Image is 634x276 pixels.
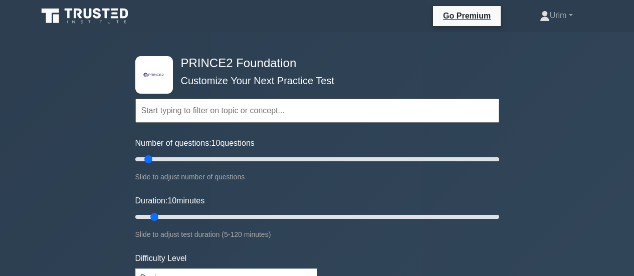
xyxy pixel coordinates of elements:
[135,99,499,123] input: Start typing to filter on topic or concept...
[212,139,221,147] span: 10
[135,195,205,207] label: Duration: minutes
[135,228,499,240] div: Slide to adjust test duration (5-120 minutes)
[437,10,497,22] a: Go Premium
[135,137,255,149] label: Number of questions: questions
[135,252,187,264] label: Difficulty Level
[177,56,450,71] h4: PRINCE2 Foundation
[167,196,176,205] span: 10
[135,171,499,183] div: Slide to adjust number of questions
[516,6,597,26] a: Urim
